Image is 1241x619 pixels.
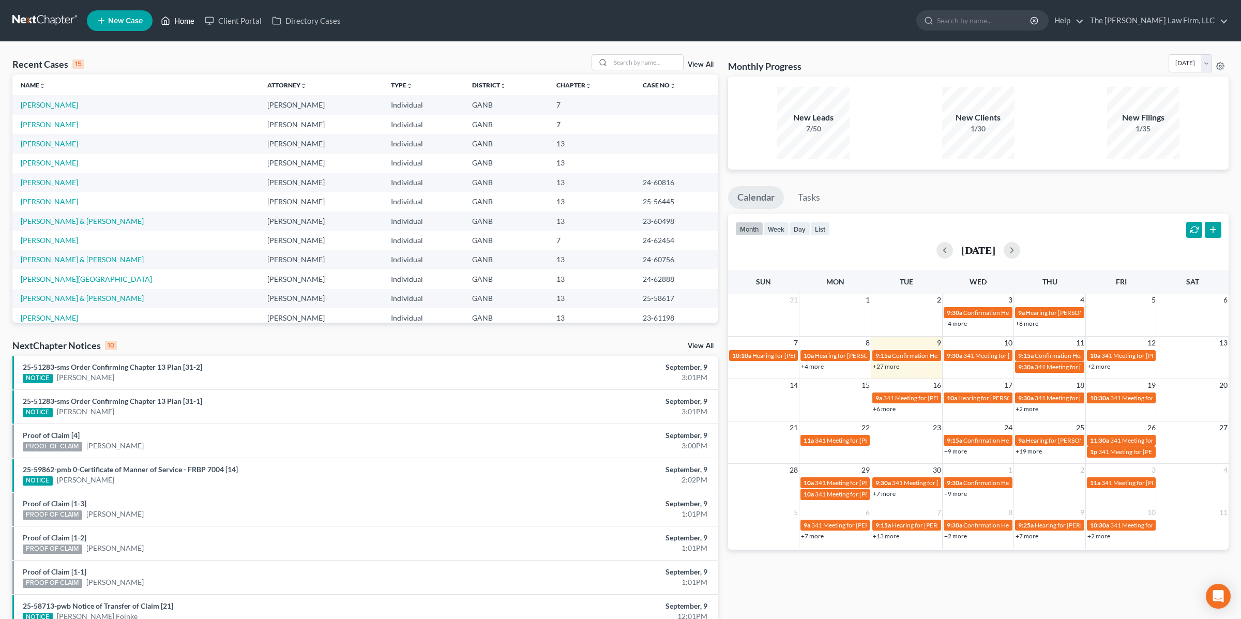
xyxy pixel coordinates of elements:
[1075,379,1085,391] span: 18
[643,81,676,89] a: Case Nounfold_more
[486,509,707,519] div: 1:01PM
[259,308,383,327] td: [PERSON_NAME]
[1116,277,1127,286] span: Fri
[944,532,967,540] a: +2 more
[1087,532,1110,540] a: +2 more
[804,352,814,359] span: 10a
[23,397,202,405] a: 25-51283-sms Order Confirming Chapter 13 Plan [31-1]
[259,250,383,269] td: [PERSON_NAME]
[1146,421,1157,434] span: 26
[383,308,464,327] td: Individual
[21,313,78,322] a: [PERSON_NAME]
[860,379,871,391] span: 15
[1090,394,1109,402] span: 10:30a
[1035,521,1115,529] span: Hearing for [PERSON_NAME]
[39,83,46,89] i: unfold_more
[1218,506,1229,519] span: 11
[472,81,506,89] a: Districtunfold_more
[486,533,707,543] div: September, 9
[383,289,464,308] td: Individual
[383,154,464,173] td: Individual
[1146,506,1157,519] span: 10
[1035,363,1128,371] span: 341 Meeting for [PERSON_NAME]
[464,115,549,134] td: GANB
[793,506,799,519] span: 5
[865,506,871,519] span: 6
[793,337,799,349] span: 7
[21,178,78,187] a: [PERSON_NAME]
[486,577,707,587] div: 1:01PM
[486,362,707,372] div: September, 9
[1218,379,1229,391] span: 20
[21,120,78,129] a: [PERSON_NAME]
[486,464,707,475] div: September, 9
[23,579,82,588] div: PROOF OF CLAIM
[548,289,634,308] td: 13
[789,379,799,391] span: 14
[1018,352,1034,359] span: 9:15a
[1026,436,1107,444] span: Hearing for [PERSON_NAME]
[23,476,53,486] div: NOTICE
[86,577,144,587] a: [PERSON_NAME]
[23,374,53,383] div: NOTICE
[200,11,267,30] a: Client Portal
[406,83,413,89] i: unfold_more
[1018,436,1025,444] span: 9a
[944,490,967,497] a: +9 more
[900,277,913,286] span: Tue
[21,217,144,225] a: [PERSON_NAME] & [PERSON_NAME]
[1085,11,1228,30] a: The [PERSON_NAME] Law Firm, LLC
[108,17,143,25] span: New Case
[937,11,1032,30] input: Search by name...
[875,394,882,402] span: 9a
[86,543,144,553] a: [PERSON_NAME]
[464,308,549,327] td: GANB
[259,269,383,289] td: [PERSON_NAME]
[789,222,810,236] button: day
[259,134,383,153] td: [PERSON_NAME]
[21,100,78,109] a: [PERSON_NAME]
[932,421,942,434] span: 23
[23,567,86,576] a: Proof of Claim [1-1]
[548,269,634,289] td: 13
[936,337,942,349] span: 9
[611,55,683,70] input: Search by name...
[875,521,891,529] span: 9:15a
[892,352,1010,359] span: Confirmation Hearing for [PERSON_NAME]
[267,11,346,30] a: Directory Cases
[936,294,942,306] span: 2
[944,447,967,455] a: +9 more
[21,236,78,245] a: [PERSON_NAME]
[688,342,714,350] a: View All
[57,475,114,485] a: [PERSON_NAME]
[815,490,908,498] span: 341 Meeting for [PERSON_NAME]
[1016,405,1038,413] a: +2 more
[486,441,707,451] div: 3:00PM
[961,245,995,255] h2: [DATE]
[23,431,80,440] a: Proof of Claim [4]
[801,532,824,540] a: +7 more
[688,61,714,68] a: View All
[1007,464,1013,476] span: 1
[23,442,82,451] div: PROOF OF CLAIM
[634,173,717,192] td: 24-60816
[804,436,814,444] span: 11a
[892,479,985,487] span: 341 Meeting for [PERSON_NAME]
[23,465,238,474] a: 25-59862-pmb 0-Certificate of Manner of Service - FRBP 7004 [14]
[1090,448,1097,456] span: 1p
[486,430,707,441] div: September, 9
[804,521,810,529] span: 9a
[464,269,549,289] td: GANB
[486,601,707,611] div: September, 9
[1107,124,1179,134] div: 1/35
[1049,11,1084,30] a: Help
[1110,394,1203,402] span: 341 Meeting for [PERSON_NAME]
[464,95,549,114] td: GANB
[383,231,464,250] td: Individual
[86,441,144,451] a: [PERSON_NAME]
[763,222,789,236] button: week
[23,363,202,371] a: 25-51283-sms Order Confirming Chapter 13 Plan [31-2]
[23,408,53,417] div: NOTICE
[826,277,844,286] span: Mon
[464,212,549,231] td: GANB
